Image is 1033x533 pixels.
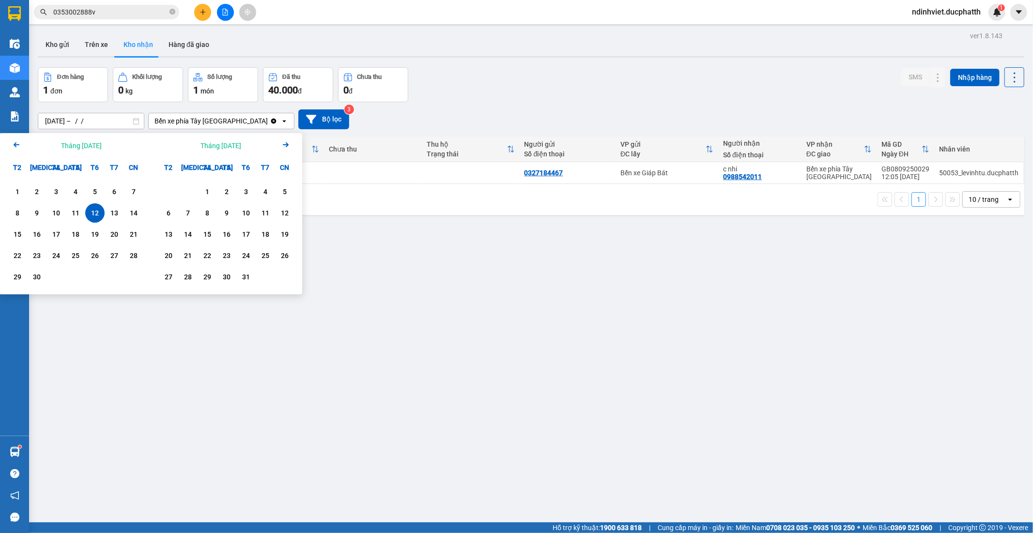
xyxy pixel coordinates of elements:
img: icon-new-feature [993,8,1002,16]
div: Choose Thứ Hai, tháng 09 15 2025. It's available. [8,225,27,244]
div: 9 [30,207,44,219]
div: T7 [105,158,124,177]
div: 5 [278,186,292,198]
button: Đơn hàng1đơn [38,67,108,102]
svg: Arrow Right [280,139,292,151]
div: Choose Thứ Bảy, tháng 10 18 2025. It's available. [256,225,275,244]
div: T7 [256,158,275,177]
div: 22 [200,250,214,261]
div: Choose Thứ Năm, tháng 09 25 2025. It's available. [66,246,85,265]
span: đơn [50,87,62,95]
span: file-add [222,9,229,15]
button: Kho gửi [38,33,77,56]
button: Bộ lọc [298,109,349,129]
button: Khối lượng0kg [113,67,183,102]
div: Choose Thứ Năm, tháng 10 2 2025. It's available. [217,182,236,201]
div: 4 [259,186,272,198]
div: Nhân viên [939,145,1018,153]
img: warehouse-icon [10,39,20,49]
img: warehouse-icon [10,63,20,73]
div: 5 [88,186,102,198]
div: 14 [181,228,195,240]
div: Chưa thu [357,74,382,80]
div: 2 [30,186,44,198]
div: 12 [88,207,102,219]
div: Bến xe phía Tây [GEOGRAPHIC_DATA] [806,165,872,181]
div: Choose Thứ Ba, tháng 10 21 2025. It's available. [178,246,198,265]
div: Người nhận [723,139,797,147]
div: Choose Thứ Bảy, tháng 09 27 2025. It's available. [105,246,124,265]
div: Choose Chủ Nhật, tháng 10 5 2025. It's available. [275,182,294,201]
div: Choose Thứ Ba, tháng 10 7 2025. It's available. [178,203,198,223]
div: 9 [220,207,233,219]
div: CN [275,158,294,177]
div: Choose Thứ Ba, tháng 09 2 2025. It's available. [27,182,46,201]
span: Miền Bắc [863,522,932,533]
button: file-add [217,4,234,21]
div: Choose Chủ Nhật, tháng 09 7 2025. It's available. [124,182,143,201]
div: 13 [162,228,175,240]
img: solution-icon [10,111,20,122]
span: aim [244,9,251,15]
div: 21 [127,228,140,240]
div: T6 [236,158,256,177]
div: Đã thu [282,74,300,80]
div: Choose Chủ Nhật, tháng 10 19 2025. It's available. [275,225,294,244]
div: 14 [127,207,140,219]
div: Choose Thứ Sáu, tháng 09 5 2025. It's available. [85,182,105,201]
button: SMS [901,68,930,86]
div: 17 [239,228,253,240]
span: | [940,522,941,533]
div: 6 [108,186,121,198]
div: 29 [11,271,24,283]
div: Choose Thứ Sáu, tháng 10 3 2025. It's available. [236,182,256,201]
span: ⚪️ [857,526,860,530]
div: 6 [162,207,175,219]
button: Next month. [280,139,292,152]
div: T6 [85,158,105,177]
div: Choose Thứ Bảy, tháng 10 11 2025. It's available. [256,203,275,223]
button: Nhập hàng [950,69,1000,86]
div: CN [124,158,143,177]
div: Choose Thứ Ba, tháng 09 16 2025. It's available. [27,225,46,244]
div: 25 [69,250,82,261]
svg: Clear value [270,117,278,125]
span: 1 [1000,4,1003,11]
div: Choose Thứ Ba, tháng 10 28 2025. It's available. [178,267,198,287]
div: Choose Thứ Bảy, tháng 10 4 2025. It's available. [256,182,275,201]
span: notification [10,491,19,500]
div: Số điện thoại [524,150,611,158]
sup: 1 [998,4,1005,11]
div: Choose Thứ Tư, tháng 10 1 2025. It's available. [198,182,217,201]
img: warehouse-icon [10,447,20,457]
div: Choose Thứ Tư, tháng 09 10 2025. It's available. [46,203,66,223]
div: Choose Thứ Hai, tháng 10 27 2025. It's available. [159,267,178,287]
div: Người gửi [524,140,611,148]
div: Choose Thứ Năm, tháng 10 16 2025. It's available. [217,225,236,244]
div: Choose Thứ Năm, tháng 10 30 2025. It's available. [217,267,236,287]
th: Toggle SortBy [616,137,718,162]
div: ĐC giao [806,150,864,158]
strong: 0369 525 060 [891,524,932,532]
span: Cung cấp máy in - giấy in: [658,522,733,533]
div: Choose Chủ Nhật, tháng 09 14 2025. It's available. [124,203,143,223]
div: Choose Thứ Bảy, tháng 09 13 2025. It's available. [105,203,124,223]
span: caret-down [1015,8,1023,16]
div: 25 [259,250,272,261]
div: 1 [200,186,214,198]
div: 18 [259,228,272,240]
div: 21 [181,250,195,261]
th: Toggle SortBy [422,137,520,162]
span: Miền Nam [736,522,855,533]
span: close-circle [170,9,175,15]
div: Choose Chủ Nhật, tháng 09 21 2025. It's available. [124,225,143,244]
div: 12:05 [DATE] [881,173,929,181]
div: Tháng [DATE] [200,141,241,151]
div: Choose Thứ Bảy, tháng 09 20 2025. It's available. [105,225,124,244]
div: Choose Thứ Ba, tháng 09 30 2025. It's available. [27,267,46,287]
div: 26 [278,250,292,261]
div: 8 [200,207,214,219]
input: Selected Bến xe phía Tây Thanh Hóa. [269,116,270,126]
input: Select a date range. [38,113,144,129]
div: T2 [8,158,27,177]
